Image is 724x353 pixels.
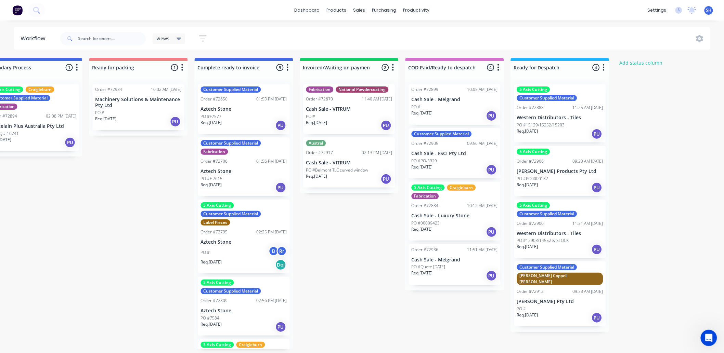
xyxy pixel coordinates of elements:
span: Views [157,35,170,42]
div: [PERSON_NAME] Coppell [PERSON_NAME] [517,273,603,285]
div: PU [65,137,76,148]
p: [PERSON_NAME] Products Pty Ltd [517,168,603,174]
div: products [323,5,350,15]
div: Sally says… [5,182,131,202]
p: Cash Sale - Melgrand [412,257,498,263]
p: PO #PO-5929 [412,158,437,164]
div: thank you!! [98,170,126,177]
div: good morning [PERSON_NAME] [46,67,131,82]
div: 09:56 AM [DATE] [467,140,498,147]
p: Machinery Solutions & Maintenance Pty Ltd [95,97,182,108]
p: Cash Sale - FSCI Pty Ltd [412,151,498,157]
div: 5 Axis Cutting [201,202,234,208]
div: 11:40 AM [DATE] [362,96,392,102]
div: PU [486,227,497,237]
div: Order #7293410:02 AM [DATE]Machinery Solutions & Maintenance Pty LtdPO #Req.[DATE]PU [93,84,184,130]
div: PU [275,322,286,332]
p: PO # [412,104,421,110]
img: Profile image for Cathy [20,4,30,15]
p: PO #Belmont TLC curved window [306,167,369,173]
div: tried to do it again this morning and it still didnt work [30,87,126,100]
div: Customer Supplied Material [517,211,577,217]
div: PU [275,182,286,193]
div: Close [120,3,132,15]
div: 01:53 PM [DATE] [257,96,287,102]
div: Order #72934 [95,86,122,93]
div: 5 Axis Cutting [517,202,550,208]
div: Customer Supplied Material [412,131,472,137]
p: PO # [306,113,315,120]
p: Req. [DATE] [412,164,433,170]
div: PU [592,128,603,139]
div: FabricationNational PowdercoatingOrder #7267011:40 AM [DATE]Cash Sale - VITRUMPO #Req.[DATE]PU [303,84,395,134]
a: dashboard [291,5,323,15]
p: Req. [DATE] [517,244,538,250]
button: Home [107,3,120,16]
p: PO # [201,249,210,256]
p: PO #F 7615 [201,176,223,182]
p: [PERSON_NAME] Pty Ltd [517,299,603,304]
div: 5 Axis Cutting [517,149,550,155]
div: Austral [306,140,326,146]
div: Cathy says… [5,110,131,150]
p: Active [33,9,47,15]
div: PU [486,110,497,121]
button: go back [4,3,17,16]
div: PU [486,164,497,175]
div: Sally says… [5,150,131,166]
div: Fabrication [306,86,334,93]
div: PU [381,174,392,185]
div: 02:13 PM [DATE] [362,150,392,156]
div: AustralOrder #7291702:13 PM [DATE]Cash Sale - VITRUMPO #Belmont TLC curved windowReq.[DATE]PU [303,137,395,188]
div: thank you!! [93,166,131,181]
div: 02:08 PM [DATE] [46,113,76,119]
div: Order #72917 [306,150,333,156]
div: [DATE] [5,58,131,67]
p: PO # [517,306,526,312]
p: Req. [DATE] [201,182,222,188]
p: Req. [DATE] [201,120,222,126]
h1: [PERSON_NAME] [33,3,78,9]
p: Req. [DATE] [306,173,327,179]
div: Order #72795 [201,229,228,235]
div: PU [592,312,603,323]
div: PU [486,270,497,281]
div: yes that worked :) [82,154,126,161]
p: Aztech Stone [201,168,287,174]
div: 11:51 AM [DATE] [467,247,498,253]
div: Order #7289910:05 AM [DATE]Cash Sale - MelgrandPO #Req.[DATE]PU [409,84,501,125]
div: 5 Axis CuttingCustomer Supplied MaterialOrder #7288811:25 AM [DATE]Western Distributors - TilesPO... [514,84,606,142]
div: Morning [PERSON_NAME], is this on your mobile? If so, could you refresh the app (similar to refre... [11,114,107,141]
p: Aztech Stone [201,239,287,245]
p: Req. [DATE] [412,270,433,276]
div: have a great day [85,186,126,193]
div: Sally says… [5,83,131,110]
div: Customer Supplied MaterialOrder #7290509:56 AM [DATE]Cash Sale - FSCI Pty LtdPO #PO-5929Req.[DATE]PU [409,128,501,178]
div: Label Pieces [201,219,230,226]
div: PU [592,244,603,255]
div: Order #72912 [517,288,544,295]
div: 10:02 AM [DATE] [151,86,182,93]
p: PO #Quote [DATE] [412,264,445,270]
div: PU [275,120,286,131]
div: Morning [PERSON_NAME], is this on your mobile? If so, could you refresh the app (similar to refre... [5,110,112,145]
img: Factory [12,5,23,15]
div: yes that worked :) [77,150,131,165]
button: Gif picker [33,224,38,229]
p: PO # [95,110,105,116]
div: Fabrication [412,193,439,199]
div: B [269,246,279,256]
p: PO #12903/14552 & STOCK [517,237,569,244]
div: good morning [PERSON_NAME] [51,71,126,78]
div: 10:12 AM [DATE] [467,203,498,209]
div: Fabrication [201,149,228,155]
div: Workflow [21,35,49,43]
div: 01:56 PM [DATE] [257,158,287,164]
div: Customer Supplied MaterialOrder #7265001:53 PM [DATE]Aztech StonePO #F7577Req.[DATE]PU [198,84,290,134]
div: Order #72706 [201,158,228,164]
div: 5 Axis Cutting [201,280,234,286]
div: 5 Axis CuttingCustomer Supplied MaterialOrder #7280902:56 PM [DATE]Aztech StonePO #7584Req.[DATE]PU [198,277,290,336]
p: Req. [DATE] [306,120,327,126]
p: Cash Sale - Melgrand [412,97,498,103]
